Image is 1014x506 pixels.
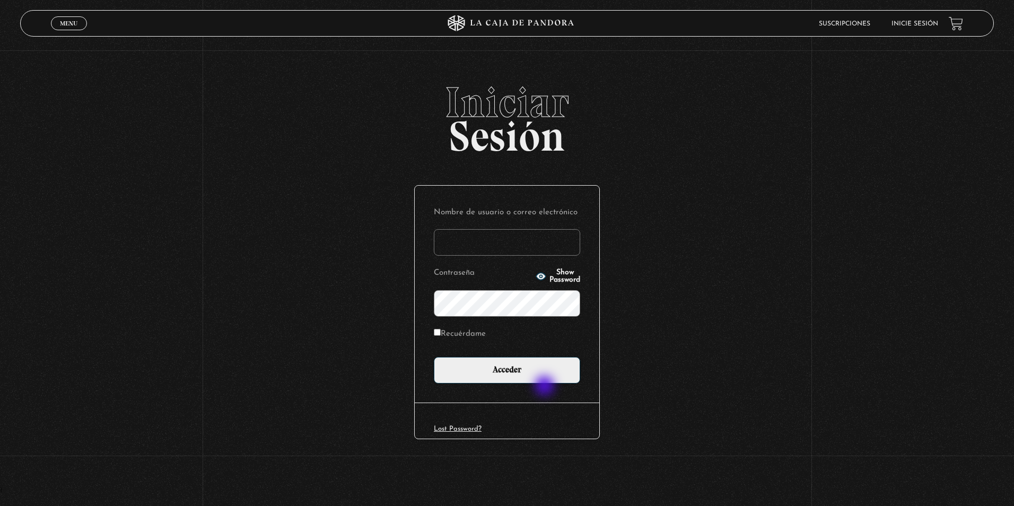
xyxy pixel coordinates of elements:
[434,265,532,282] label: Contraseña
[56,29,81,37] span: Cerrar
[536,269,580,284] button: Show Password
[20,81,994,149] h2: Sesión
[434,425,482,432] a: Lost Password?
[60,20,77,27] span: Menu
[819,21,870,27] a: Suscripciones
[434,357,580,383] input: Acceder
[434,326,486,343] label: Recuérdame
[20,81,994,124] span: Iniciar
[949,16,963,31] a: View your shopping cart
[434,329,441,336] input: Recuérdame
[891,21,938,27] a: Inicie sesión
[434,205,580,221] label: Nombre de usuario o correo electrónico
[549,269,580,284] span: Show Password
